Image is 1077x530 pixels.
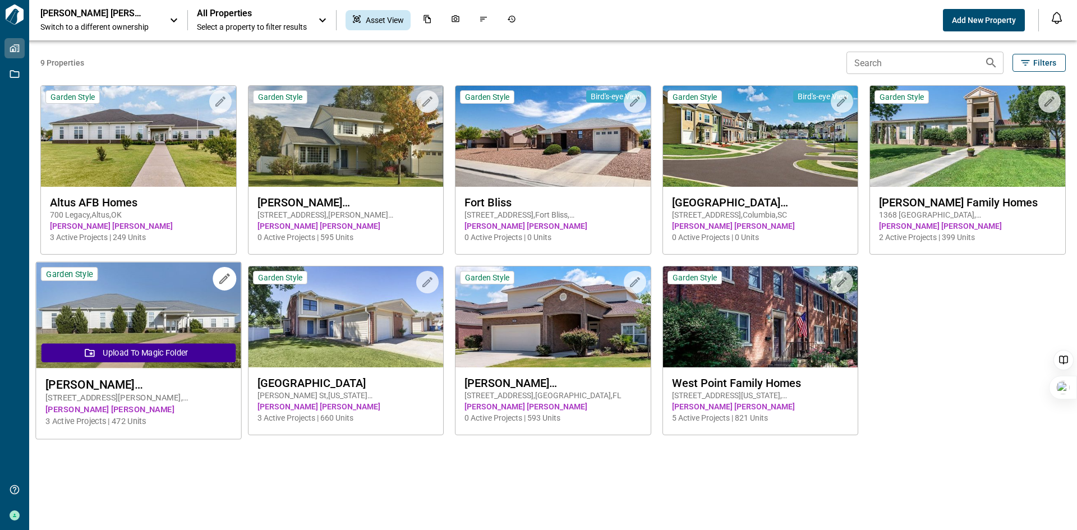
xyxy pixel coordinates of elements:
[464,209,642,220] span: [STREET_ADDRESS] , Fort Bliss , [GEOGRAPHIC_DATA]
[1048,9,1066,27] button: Open notification feed
[50,209,227,220] span: 700 Legacy , Altus , OK
[672,209,849,220] span: [STREET_ADDRESS] , Columbia , SC
[50,220,227,232] span: [PERSON_NAME] [PERSON_NAME]
[673,273,717,283] span: Garden Style
[672,220,849,232] span: [PERSON_NAME] [PERSON_NAME]
[258,273,302,283] span: Garden Style
[257,412,435,423] span: 3 Active Projects | 660 Units
[672,232,849,243] span: 0 Active Projects | 0 Units
[672,196,849,209] span: [GEOGRAPHIC_DATA][PERSON_NAME]
[980,52,1002,74] button: Search properties
[248,266,444,367] img: property-asset
[464,412,642,423] span: 0 Active Projects | 593 Units
[879,209,1056,220] span: 1368 [GEOGRAPHIC_DATA] , [GEOGRAPHIC_DATA] , AZ
[673,92,717,102] span: Garden Style
[879,232,1056,243] span: 2 Active Projects | 399 Units
[257,390,435,401] span: [PERSON_NAME] St , [US_STATE][GEOGRAPHIC_DATA] , OK
[464,401,642,412] span: [PERSON_NAME] [PERSON_NAME]
[464,390,642,401] span: [STREET_ADDRESS] , [GEOGRAPHIC_DATA] , FL
[36,262,241,368] img: property-asset
[472,10,495,30] div: Issues & Info
[40,8,141,19] p: [PERSON_NAME] [PERSON_NAME]
[880,92,924,102] span: Garden Style
[50,232,227,243] span: 3 Active Projects | 249 Units
[672,412,849,423] span: 5 Active Projects | 821 Units
[50,196,227,209] span: Altus AFB Homes
[257,376,435,390] span: [GEOGRAPHIC_DATA]
[41,86,236,187] img: property-asset
[42,343,236,362] button: Upload to Magic Folder
[879,196,1056,209] span: [PERSON_NAME] Family Homes
[40,57,842,68] span: 9 Properties
[952,15,1016,26] span: Add New Property
[257,232,435,243] span: 0 Active Projects | 595 Units
[879,220,1056,232] span: [PERSON_NAME] [PERSON_NAME]
[258,92,302,102] span: Garden Style
[591,91,642,102] span: Bird's-eye View
[465,92,509,102] span: Garden Style
[464,376,642,390] span: [PERSON_NAME][GEOGRAPHIC_DATA]
[444,10,467,30] div: Photos
[455,86,651,187] img: property-asset
[257,209,435,220] span: [STREET_ADDRESS] , [PERSON_NAME][GEOGRAPHIC_DATA] , WA
[943,9,1025,31] button: Add New Property
[1012,54,1066,72] button: Filters
[257,220,435,232] span: [PERSON_NAME] [PERSON_NAME]
[672,376,849,390] span: West Point Family Homes
[465,273,509,283] span: Garden Style
[40,21,158,33] span: Switch to a different ownership
[798,91,849,102] span: Bird's-eye View
[45,377,231,391] span: [PERSON_NAME][GEOGRAPHIC_DATA] Homes
[672,390,849,401] span: [STREET_ADDRESS][US_STATE] , [GEOGRAPHIC_DATA] , NY
[672,401,849,412] span: [PERSON_NAME] [PERSON_NAME]
[464,196,642,209] span: Fort Bliss
[663,266,858,367] img: property-asset
[464,220,642,232] span: [PERSON_NAME] [PERSON_NAME]
[257,401,435,412] span: [PERSON_NAME] [PERSON_NAME]
[366,15,404,26] span: Asset View
[257,196,435,209] span: [PERSON_NAME][GEOGRAPHIC_DATA]
[46,269,93,279] span: Garden Style
[416,10,439,30] div: Documents
[197,8,307,19] span: All Properties
[248,86,444,187] img: property-asset
[197,21,307,33] span: Select a property to filter results
[500,10,523,30] div: Job History
[45,404,231,416] span: [PERSON_NAME] [PERSON_NAME]
[870,86,1065,187] img: property-asset
[346,10,411,30] div: Asset View
[50,92,95,102] span: Garden Style
[455,266,651,367] img: property-asset
[45,392,231,404] span: [STREET_ADDRESS][PERSON_NAME] , [PERSON_NAME][GEOGRAPHIC_DATA] , [GEOGRAPHIC_DATA]
[1033,57,1056,68] span: Filters
[464,232,642,243] span: 0 Active Projects | 0 Units
[663,86,858,187] img: property-asset
[45,416,231,427] span: 3 Active Projects | 472 Units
